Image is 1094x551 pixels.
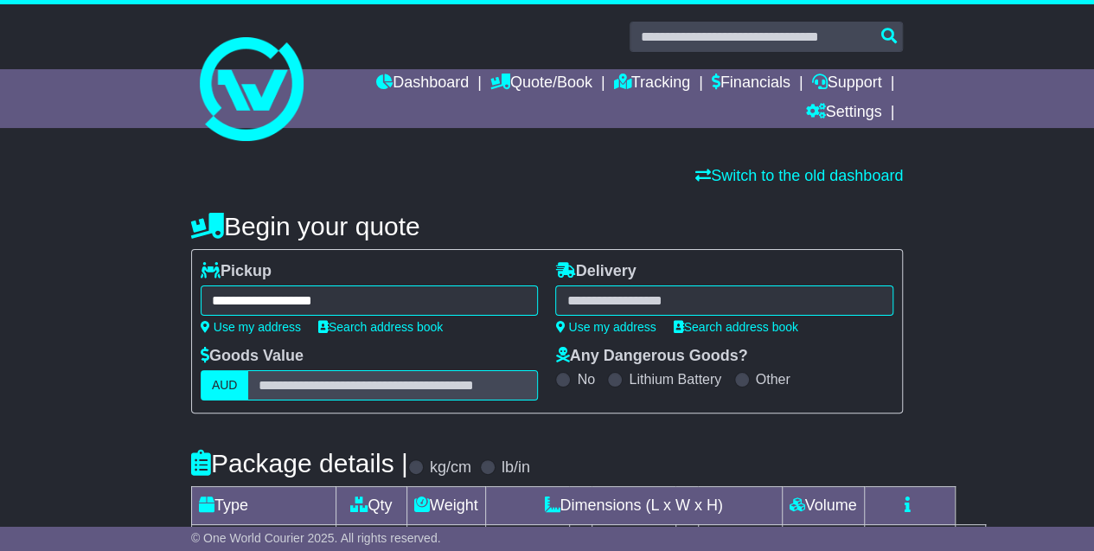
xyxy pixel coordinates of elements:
a: Dashboard [376,69,469,99]
a: Quote/Book [490,69,592,99]
a: Search address book [674,320,798,334]
td: Volume [782,487,864,525]
td: Dimensions (L x W x H) [485,487,782,525]
a: Settings [805,99,881,128]
label: Delivery [555,262,636,281]
a: Support [811,69,881,99]
label: Pickup [201,262,272,281]
label: Other [756,371,790,388]
td: Weight [406,487,485,525]
a: Financials [712,69,790,99]
label: lb/in [502,458,530,477]
span: © One World Courier 2025. All rights reserved. [191,531,441,545]
label: AUD [201,370,249,400]
td: Qty [336,487,406,525]
a: Use my address [555,320,656,334]
label: No [577,371,594,388]
h4: Begin your quote [191,212,903,240]
h4: Package details | [191,449,408,477]
label: Goods Value [201,347,304,366]
a: Switch to the old dashboard [695,167,903,184]
a: Use my address [201,320,301,334]
label: Any Dangerous Goods? [555,347,747,366]
td: Type [191,487,336,525]
label: Lithium Battery [629,371,721,388]
label: kg/cm [430,458,471,477]
a: Tracking [614,69,690,99]
a: Search address book [318,320,443,334]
